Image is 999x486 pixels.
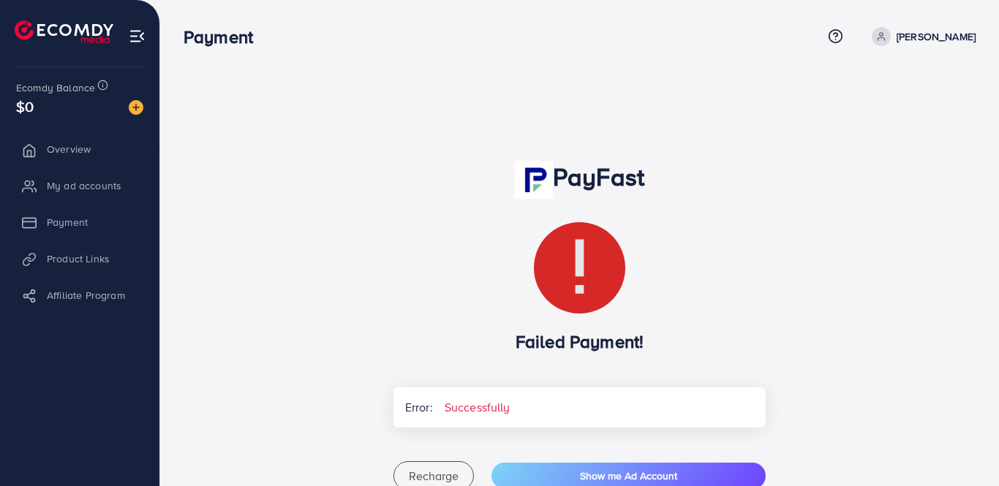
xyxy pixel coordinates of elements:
p: [PERSON_NAME] [897,28,976,45]
a: [PERSON_NAME] [866,27,976,46]
h3: Payment [184,26,265,48]
h1: PayFast [393,161,766,199]
span: $0 [16,96,34,117]
img: image [129,100,143,115]
span: Recharge [409,468,459,484]
span: Show me Ad Account [580,468,677,483]
span: Ecomdy Balance [16,80,95,95]
img: logo [15,20,113,43]
img: PayFast [515,161,553,199]
img: menu [129,28,146,45]
span: Error: [393,387,433,428]
img: Error [534,222,625,314]
h3: Failed Payment! [393,331,766,352]
span: Successfully [433,387,522,428]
